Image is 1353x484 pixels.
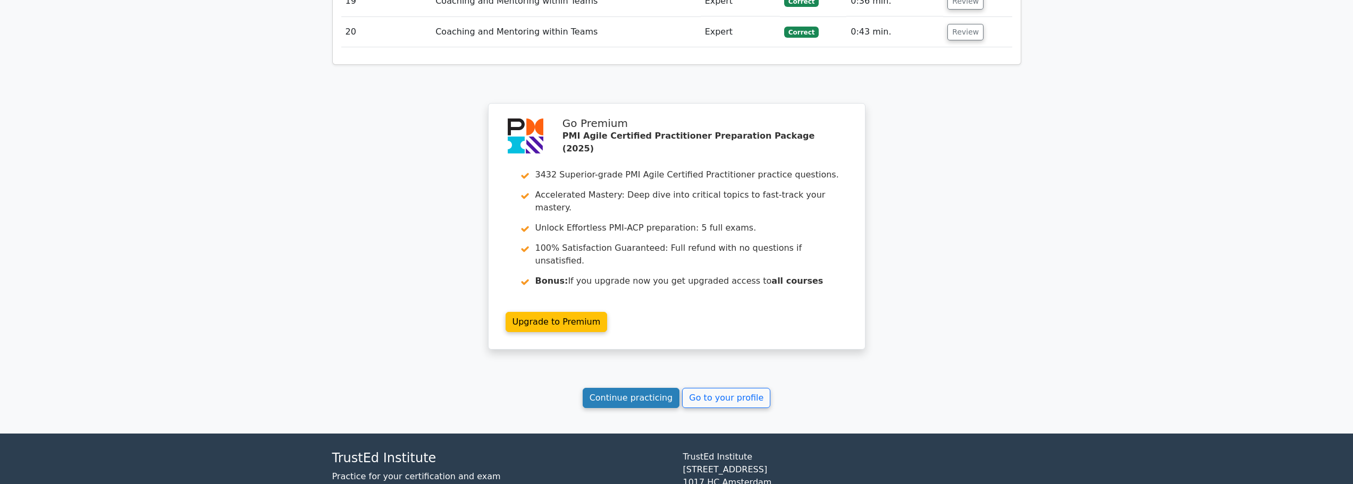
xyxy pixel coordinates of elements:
a: Upgrade to Premium [506,312,608,332]
h4: TrustEd Institute [332,451,670,466]
a: Continue practicing [583,388,680,408]
td: Coaching and Mentoring within Teams [431,17,700,47]
a: Practice for your certification and exam [332,471,501,481]
button: Review [947,24,984,40]
span: Correct [784,27,819,37]
td: Expert [701,17,780,47]
a: Go to your profile [682,388,770,408]
td: 20 [341,17,432,47]
td: 0:43 min. [846,17,943,47]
